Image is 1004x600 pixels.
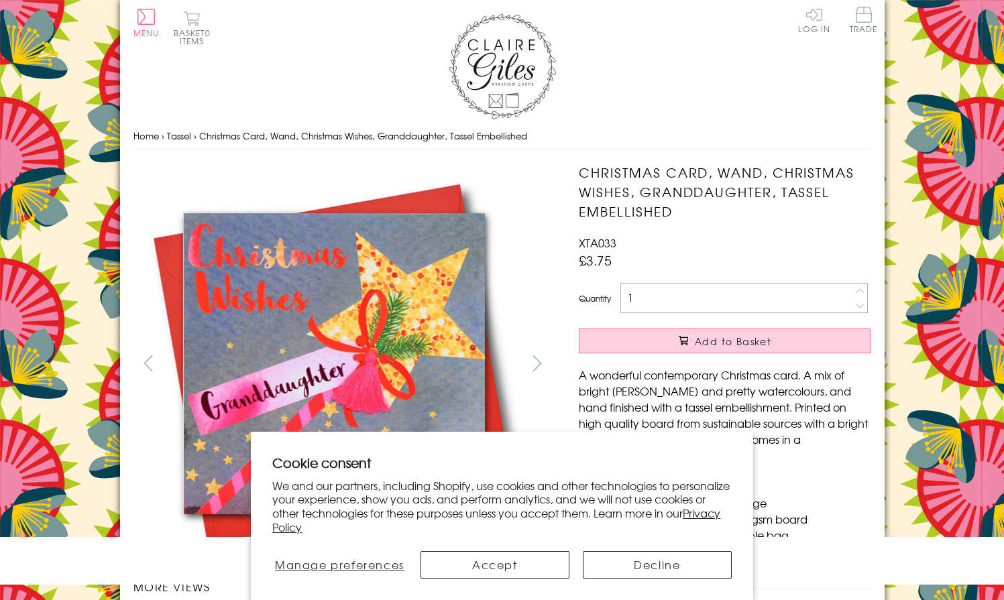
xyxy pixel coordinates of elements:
img: Christmas Card, Wand, Christmas Wishes, Granddaughter, Tassel Embellished [552,163,954,565]
a: Log In [798,7,830,33]
img: Christmas Card, Wand, Christmas Wishes, Granddaughter, Tassel Embellished [133,163,535,564]
img: Claire Giles Greetings Cards [449,13,556,119]
button: next [522,348,552,378]
button: Decline [583,551,732,579]
span: XTA033 [579,235,616,251]
span: Christmas Card, Wand, Christmas Wishes, Granddaughter, Tassel Embellished [199,129,527,142]
button: Manage preferences [272,551,406,579]
h1: Christmas Card, Wand, Christmas Wishes, Granddaughter, Tassel Embellished [579,163,871,221]
span: › [194,129,197,142]
a: Trade [850,7,878,36]
h2: Cookie consent [272,453,732,472]
span: Manage preferences [275,556,404,573]
nav: breadcrumbs [133,123,871,150]
span: £3.75 [579,251,612,269]
span: 0 items [180,27,211,47]
p: We and our partners, including Shopify, use cookies and other technologies to personalize your ex... [272,479,732,534]
p: A wonderful contemporary Christmas card. A mix of bright [PERSON_NAME] and pretty watercolours, a... [579,367,871,463]
span: Menu [133,27,160,39]
a: Home [133,129,159,142]
button: Basket0 items [174,11,211,45]
span: Add to Basket [695,335,771,348]
button: Menu [133,9,160,37]
button: Accept [421,551,569,579]
a: Tassel [167,129,191,142]
span: Trade [850,7,878,33]
h3: More views [133,579,553,595]
button: prev [133,348,164,378]
span: › [162,129,164,142]
button: Add to Basket [579,328,871,353]
label: Quantity [579,292,611,304]
a: Privacy Policy [272,505,720,535]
